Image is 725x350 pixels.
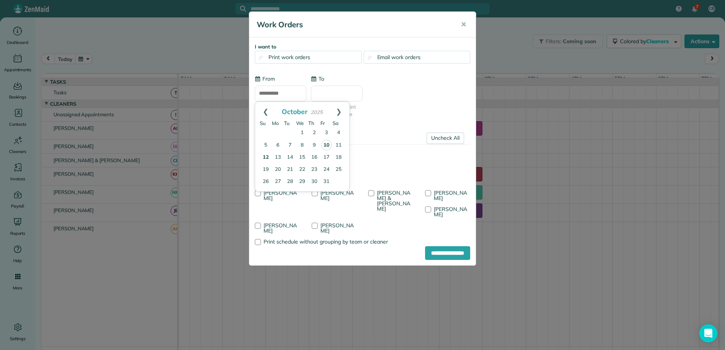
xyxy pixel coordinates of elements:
span: [PERSON_NAME] & [PERSON_NAME] [377,189,410,212]
a: 21 [284,164,296,176]
span: [PERSON_NAME] [434,189,467,202]
a: Uncheck All [427,133,464,144]
a: 31 [320,176,333,188]
span: [PERSON_NAME] [320,189,354,202]
label: From [255,75,275,83]
input: Email work orders [367,55,372,60]
span: Saturday [333,120,339,126]
div: Open Intercom Messenger [699,324,717,342]
a: 6 [272,139,284,152]
a: 5 [260,139,272,152]
a: 26 [260,176,272,188]
span: Email work orders [377,54,421,61]
span: Thursday [308,120,314,126]
span: ✕ [461,20,466,29]
a: 15 [296,152,308,164]
a: 20 [272,164,284,176]
span: [PERSON_NAME] [264,222,297,234]
input: Print work orders [259,55,264,60]
a: 18 [333,152,345,164]
span: [PERSON_NAME] [264,189,297,202]
a: Prev [255,102,276,121]
a: 19 [260,164,272,176]
a: 27 [272,176,284,188]
a: 17 [320,152,333,164]
a: 22 [296,164,308,176]
label: To [311,75,324,83]
a: 16 [308,152,320,164]
a: 14 [284,152,296,164]
span: Sunday [260,120,266,126]
a: 9 [308,139,320,152]
span: Print work orders [268,54,310,61]
span: [PERSON_NAME] [320,222,354,234]
a: 3 [320,127,333,139]
h5: Work Orders [257,19,450,30]
span: Print schedule without grouping by team or cleaner [264,238,388,245]
a: 29 [296,176,308,188]
a: 23 [308,164,320,176]
a: 1 [296,127,308,139]
a: 10 [321,140,332,150]
span: October [282,107,308,116]
a: 24 [320,164,333,176]
a: 12 [260,152,272,164]
a: 4 [333,127,345,139]
a: 7 [284,139,296,152]
span: Friday [320,120,325,126]
span: Monday [272,120,279,126]
a: 28 [284,176,296,188]
a: Next [328,102,349,121]
a: 11 [333,139,345,152]
a: 25 [333,164,345,176]
strong: I want to [255,44,276,50]
a: 13 [272,152,284,164]
a: 2 [308,127,320,139]
span: 2025 [311,109,323,115]
a: 8 [296,139,308,152]
span: Tuesday [284,120,290,126]
span: [PERSON_NAME] [434,206,467,218]
span: Wednesday [296,120,304,126]
a: 30 [308,176,320,188]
